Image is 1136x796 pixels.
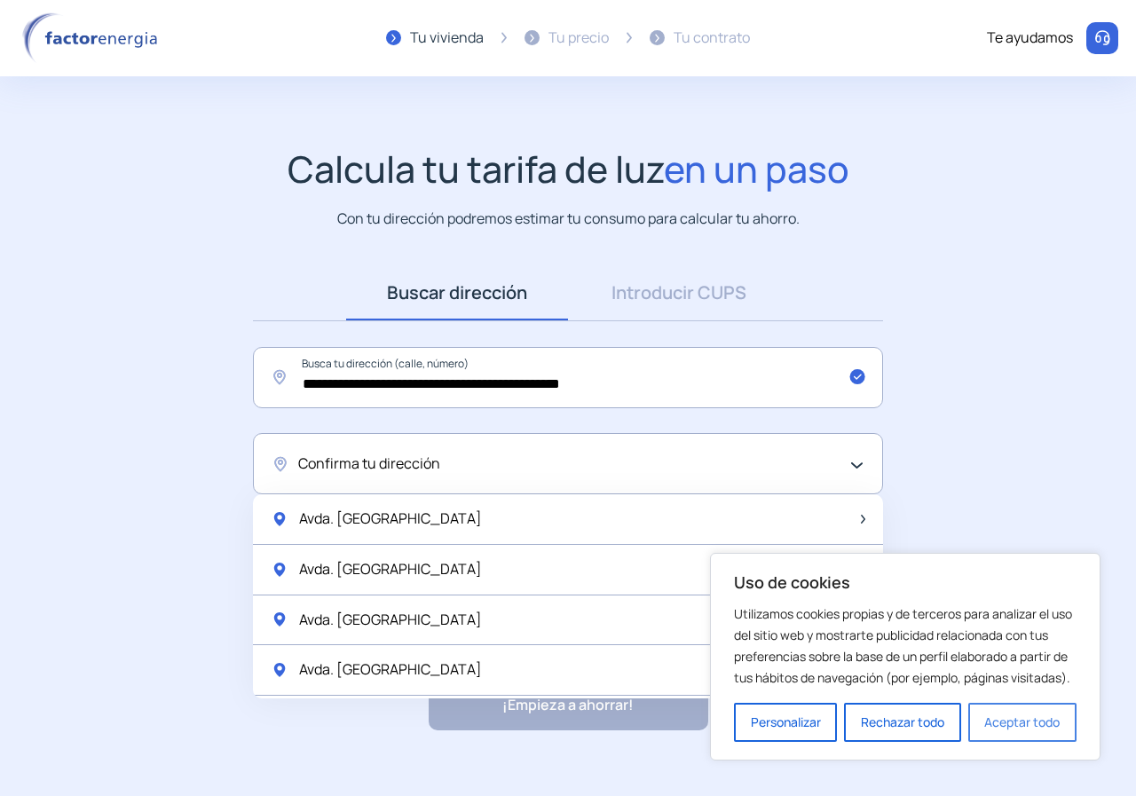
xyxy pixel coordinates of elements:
[299,658,482,682] span: Avda. [GEOGRAPHIC_DATA]
[664,144,849,193] span: en un paso
[299,508,482,531] span: Avda. [GEOGRAPHIC_DATA]
[1093,29,1111,47] img: llamar
[734,571,1077,593] p: Uso de cookies
[298,453,440,476] span: Confirma tu dirección
[968,703,1077,742] button: Aceptar todo
[299,558,482,581] span: Avda. [GEOGRAPHIC_DATA]
[987,27,1073,50] div: Te ayudamos
[410,27,484,50] div: Tu vivienda
[674,27,750,50] div: Tu contrato
[271,611,288,628] img: location-pin-green.svg
[271,561,288,579] img: location-pin-green.svg
[548,27,609,50] div: Tu precio
[861,515,865,524] img: arrow-next-item.svg
[568,265,790,320] a: Introducir CUPS
[18,12,169,64] img: logo factor
[271,661,288,679] img: location-pin-green.svg
[271,510,288,528] img: location-pin-green.svg
[337,208,800,230] p: Con tu dirección podremos estimar tu consumo para calcular tu ahorro.
[288,147,849,191] h1: Calcula tu tarifa de luz
[844,703,960,742] button: Rechazar todo
[734,603,1077,689] p: Utilizamos cookies propias y de terceros para analizar el uso del sitio web y mostrarte publicida...
[346,265,568,320] a: Buscar dirección
[710,553,1100,761] div: Uso de cookies
[734,703,837,742] button: Personalizar
[299,609,482,632] span: Avda. [GEOGRAPHIC_DATA]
